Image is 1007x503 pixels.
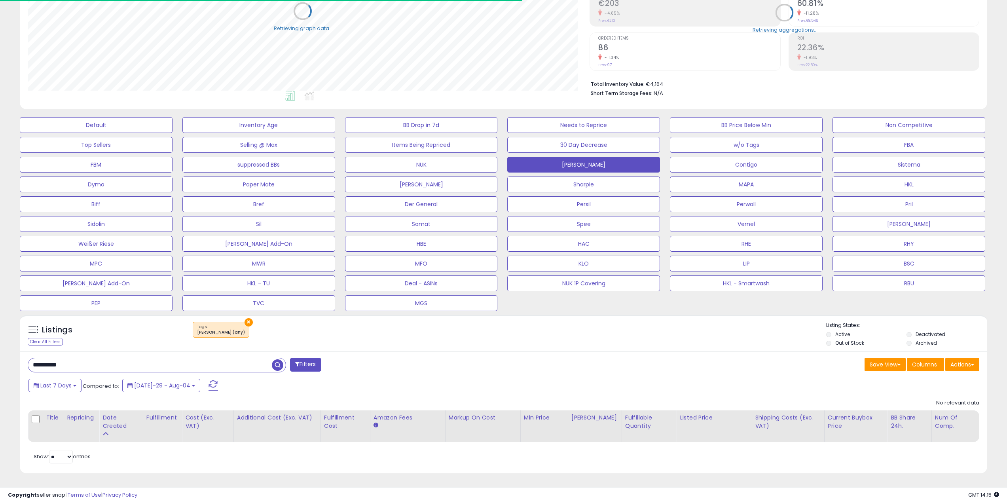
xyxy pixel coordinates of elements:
span: 2025-08-12 14:15 GMT [968,491,999,499]
button: HBE [345,236,498,252]
button: Sidolin [20,216,173,232]
button: Last 7 Days [28,379,82,392]
button: Items Being Repriced [345,137,498,153]
button: Deal - ASINs [345,275,498,291]
button: Somat [345,216,498,232]
button: [DATE]-29 - Aug-04 [122,379,200,392]
button: Dymo [20,177,173,192]
button: Selling @ Max [182,137,335,153]
div: Cost (Exc. VAT) [185,414,230,430]
button: NUK [345,157,498,173]
button: Perwoll [670,196,823,212]
div: Date Created [102,414,140,430]
div: Retrieving graph data.. [274,25,332,32]
button: Non Competitive [833,117,985,133]
button: MFO [345,256,498,271]
a: Privacy Policy [102,491,137,499]
button: MAPA [670,177,823,192]
button: MGS [345,295,498,311]
span: Last 7 Days [40,382,72,389]
span: Show: entries [34,453,91,460]
button: [PERSON_NAME] [507,157,660,173]
button: FBA [833,137,985,153]
div: Additional Cost (Exc. VAT) [237,414,317,422]
span: Tags : [197,324,245,336]
div: Amazon Fees [374,414,442,422]
button: TVC [182,295,335,311]
button: PEP [20,295,173,311]
button: Save View [865,358,906,371]
div: Fulfillment Cost [324,414,367,430]
div: Markup on Cost [449,414,517,422]
button: Default [20,117,173,133]
small: Amazon Fees. [374,422,378,429]
button: MPC [20,256,173,271]
button: × [245,318,253,326]
button: Bref [182,196,335,212]
div: seller snap | | [8,492,137,499]
div: Repricing [67,414,96,422]
span: [DATE]-29 - Aug-04 [134,382,190,389]
th: The percentage added to the cost of goods (COGS) that forms the calculator for Min & Max prices. [445,410,520,442]
button: Inventory Age [182,117,335,133]
button: Sil [182,216,335,232]
button: HAC [507,236,660,252]
div: [PERSON_NAME] [571,414,618,422]
button: BB Price Below Min [670,117,823,133]
div: BB Share 24h. [891,414,928,430]
strong: Copyright [8,491,37,499]
button: RHE [670,236,823,252]
button: Spee [507,216,660,232]
button: HKL - Smartwash [670,275,823,291]
button: Sistema [833,157,985,173]
label: Deactivated [916,331,945,338]
button: LIP [670,256,823,271]
button: [PERSON_NAME] Add-On [182,236,335,252]
button: HKL [833,177,985,192]
button: RBU [833,275,985,291]
button: Top Sellers [20,137,173,153]
button: Weißer Riese [20,236,173,252]
button: suppressed BBs [182,157,335,173]
span: Compared to: [83,382,119,390]
button: NUK 1P Covering [507,275,660,291]
button: BB Drop in 7d [345,117,498,133]
div: Fulfillable Quantity [625,414,673,430]
label: Out of Stock [835,340,864,346]
button: Biff [20,196,173,212]
a: Terms of Use [68,491,101,499]
button: [PERSON_NAME] [833,216,985,232]
label: Active [835,331,850,338]
div: Shipping Costs (Exc. VAT) [755,414,821,430]
button: KLO [507,256,660,271]
button: Needs to Reprice [507,117,660,133]
div: Current Buybox Price [828,414,884,430]
button: Sharpie [507,177,660,192]
div: No relevant data [936,399,979,407]
div: Num of Comp. [935,414,976,430]
h5: Listings [42,325,72,336]
div: Min Price [524,414,565,422]
button: w/o Tags [670,137,823,153]
div: Title [46,414,60,422]
div: Fulfillment [146,414,178,422]
button: Der General [345,196,498,212]
button: 30 Day Decrease [507,137,660,153]
button: HKL - TU [182,275,335,291]
button: Pril [833,196,985,212]
button: MWR [182,256,335,271]
button: RHY [833,236,985,252]
button: BSC [833,256,985,271]
div: Retrieving aggregations.. [753,26,816,33]
span: Columns [912,361,937,368]
button: Actions [945,358,979,371]
button: Persil [507,196,660,212]
button: Contigo [670,157,823,173]
div: Clear All Filters [28,338,63,345]
button: Paper Mate [182,177,335,192]
button: Vernel [670,216,823,232]
button: Filters [290,358,321,372]
p: Listing States: [826,322,987,329]
button: Columns [907,358,944,371]
label: Archived [916,340,937,346]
